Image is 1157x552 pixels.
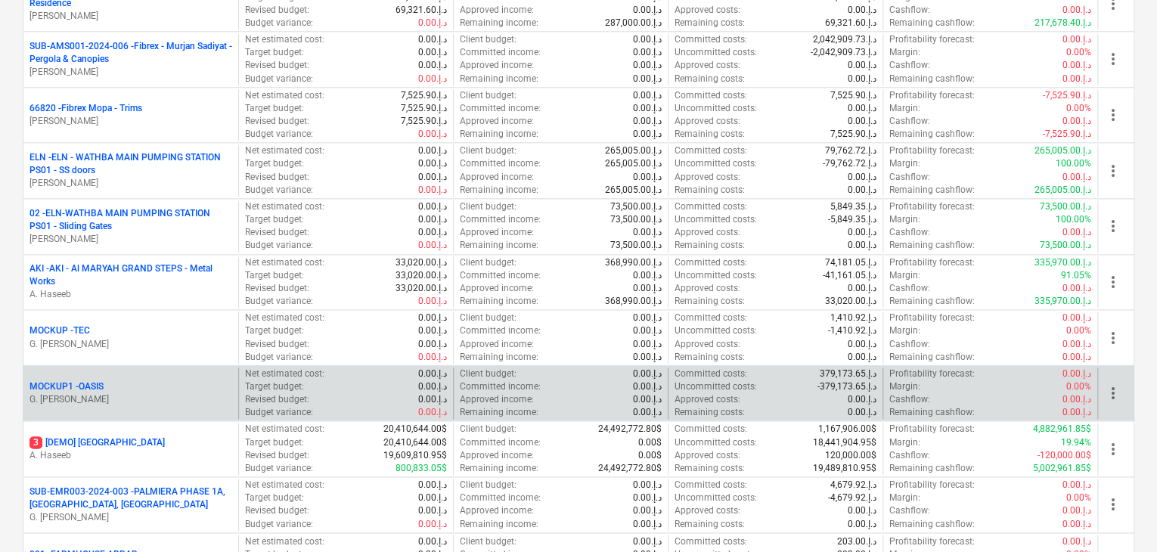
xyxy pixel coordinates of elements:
[813,436,876,449] p: 18,441,904.95$
[848,73,876,85] p: 0.00د.إ.‏
[889,59,930,72] p: Cashflow :
[1066,324,1091,337] p: 0.00%
[889,239,975,252] p: Remaining cashflow :
[633,89,662,102] p: 0.00د.إ.‏
[675,102,757,115] p: Uncommitted costs :
[460,73,538,85] p: Remaining income :
[418,312,447,324] p: 0.00د.إ.‏
[675,269,757,282] p: Uncommitted costs :
[889,393,930,406] p: Cashflow :
[675,295,745,308] p: Remaining costs :
[418,33,447,46] p: 0.00د.إ.‏
[245,33,324,46] p: Net estimated cost :
[1062,115,1091,128] p: 0.00د.إ.‏
[460,239,538,252] p: Remaining income :
[675,324,757,337] p: Uncommitted costs :
[889,312,975,324] p: Profitability forecast :
[29,449,232,462] p: A. Haseeb
[1061,269,1091,282] p: 91.05%
[460,102,541,115] p: Committed income :
[848,226,876,239] p: 0.00د.إ.‏
[460,380,541,393] p: Committed income :
[848,338,876,351] p: 0.00د.إ.‏
[383,423,447,436] p: 20,410,644.00$
[610,213,662,226] p: 73,500.00د.إ.‏
[633,282,662,295] p: 0.00د.إ.‏
[460,367,516,380] p: Client budget :
[460,393,534,406] p: Approved income :
[1056,157,1091,170] p: 100.00%
[825,17,876,29] p: 69,321.60د.إ.‏
[1066,380,1091,393] p: 0.00%
[889,213,920,226] p: Margin :
[418,338,447,351] p: 0.00د.إ.‏
[675,115,740,128] p: Approved costs :
[29,115,232,128] p: [PERSON_NAME]
[675,282,740,295] p: Approved costs :
[418,73,447,85] p: 0.00د.إ.‏
[889,4,930,17] p: Cashflow :
[245,59,309,72] p: Revised budget :
[1104,329,1122,347] span: more_vert
[675,89,747,102] p: Committed costs :
[1104,162,1122,180] span: more_vert
[245,171,309,184] p: Revised budget :
[418,351,447,364] p: 0.00د.إ.‏
[395,4,447,17] p: 69,321.60د.إ.‏
[460,59,534,72] p: Approved income :
[889,115,930,128] p: Cashflow :
[848,59,876,72] p: 0.00د.إ.‏
[245,295,313,308] p: Budget variance :
[1062,312,1091,324] p: 0.00د.إ.‏
[848,4,876,17] p: 0.00د.إ.‏
[675,128,745,141] p: Remaining costs :
[848,239,876,252] p: 0.00د.إ.‏
[245,200,324,213] p: Net estimated cost :
[245,184,313,197] p: Budget variance :
[245,239,313,252] p: Budget variance :
[848,115,876,128] p: 0.00د.إ.‏
[1104,217,1122,235] span: more_vert
[1034,295,1091,308] p: 335,970.00د.إ.‏
[29,380,104,393] p: MOCKUP1 - OASIS
[29,151,232,177] p: ELN - ELN - WATHBA MAIN PUMPING STATION PS01 - SS doors
[395,269,447,282] p: 33,020.00د.إ.‏
[1062,73,1091,85] p: 0.00د.إ.‏
[418,17,447,29] p: 0.00د.إ.‏
[889,184,975,197] p: Remaining cashflow :
[848,393,876,406] p: 0.00د.إ.‏
[245,157,304,170] p: Target budget :
[460,157,541,170] p: Committed income :
[401,102,447,115] p: 7,525.90د.إ.‏
[825,144,876,157] p: 79,762.72د.إ.‏
[383,449,447,462] p: 19,609,810.95$
[245,393,309,406] p: Revised budget :
[418,367,447,380] p: 0.00د.إ.‏
[245,73,313,85] p: Budget variance :
[889,295,975,308] p: Remaining cashflow :
[889,128,975,141] p: Remaining cashflow :
[1062,367,1091,380] p: 0.00د.إ.‏
[29,10,232,23] p: [PERSON_NAME]
[418,200,447,213] p: 0.00د.إ.‏
[889,46,920,59] p: Margin :
[830,128,876,141] p: 7,525.90د.إ.‏
[633,351,662,364] p: 0.00د.إ.‏
[460,226,534,239] p: Approved income :
[889,171,930,184] p: Cashflow :
[460,436,541,449] p: Committed income :
[675,200,747,213] p: Committed costs :
[245,128,313,141] p: Budget variance :
[245,367,324,380] p: Net estimated cost :
[418,406,447,419] p: 0.00د.إ.‏
[675,213,757,226] p: Uncommitted costs :
[460,449,534,462] p: Approved income :
[889,17,975,29] p: Remaining cashflow :
[889,33,975,46] p: Profitability forecast :
[460,213,541,226] p: Committed income :
[29,436,232,462] div: 3[DEMO] [GEOGRAPHIC_DATA]A. Haseeb
[418,59,447,72] p: 0.00د.إ.‏
[820,367,876,380] p: 379,173.65د.إ.‏
[418,226,447,239] p: 0.00د.إ.‏
[1062,406,1091,419] p: 0.00د.إ.‏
